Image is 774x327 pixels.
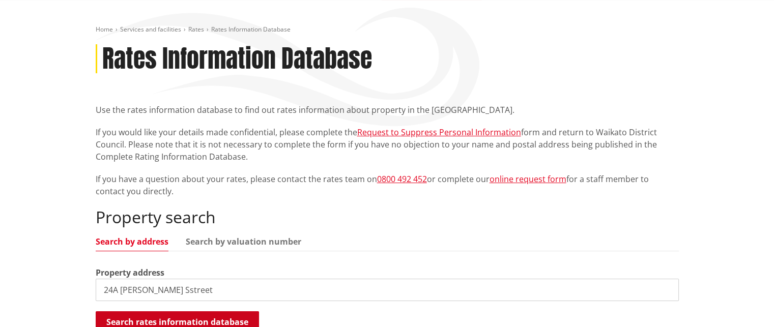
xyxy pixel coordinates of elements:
[96,25,679,34] nav: breadcrumb
[120,25,181,34] a: Services and facilities
[96,25,113,34] a: Home
[96,126,679,163] p: If you would like your details made confidential, please complete the form and return to Waikato ...
[96,237,168,246] a: Search by address
[96,207,679,227] h2: Property search
[186,237,301,246] a: Search by valuation number
[96,279,679,301] input: e.g. Duke Street NGARUAWAHIA
[96,173,679,197] p: If you have a question about your rates, please contact the rates team on or complete our for a s...
[211,25,291,34] span: Rates Information Database
[188,25,204,34] a: Rates
[357,127,521,138] a: Request to Suppress Personal Information
[96,104,679,116] p: Use the rates information database to find out rates information about property in the [GEOGRAPHI...
[377,173,427,185] a: 0800 492 452
[727,284,764,321] iframe: Messenger Launcher
[490,173,566,185] a: online request form
[102,44,372,74] h1: Rates Information Database
[96,266,164,279] label: Property address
